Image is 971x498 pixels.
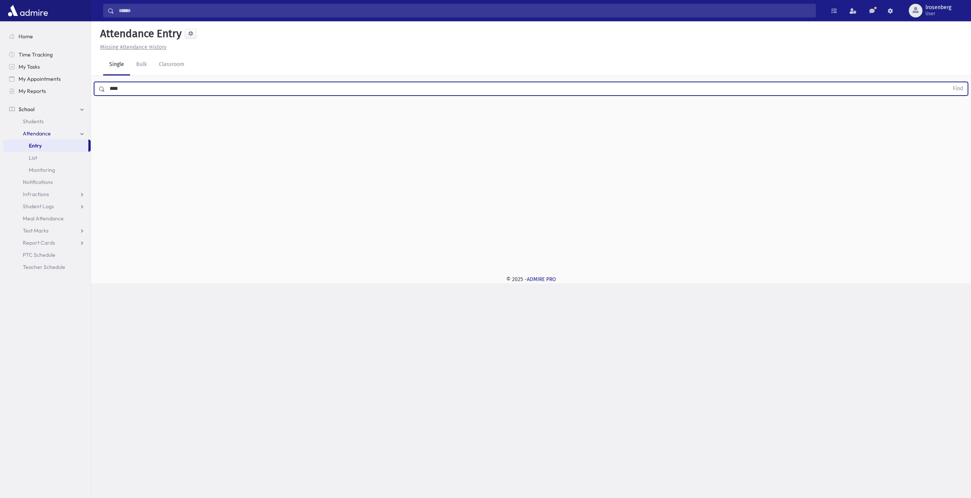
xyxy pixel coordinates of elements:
[3,85,91,97] a: My Reports
[100,44,167,50] u: Missing Attendance History
[3,140,88,152] a: Entry
[3,176,91,188] a: Notifications
[29,154,37,161] span: List
[3,249,91,261] a: PTC Schedule
[23,179,53,185] span: Notifications
[3,212,91,225] a: Meal Attendance
[23,118,44,125] span: Students
[19,63,40,70] span: My Tasks
[19,106,35,113] span: School
[3,200,91,212] a: Student Logs
[925,11,951,17] span: User
[3,127,91,140] a: Attendance
[3,188,91,200] a: Infractions
[6,3,50,18] img: AdmirePro
[23,264,65,270] span: Teacher Schedule
[3,73,91,85] a: My Appointments
[3,30,91,42] a: Home
[925,5,951,11] span: lrosenberg
[23,215,64,222] span: Meal Attendance
[97,27,182,40] h5: Attendance Entry
[3,261,91,273] a: Teacher Schedule
[23,227,49,234] span: Test Marks
[3,115,91,127] a: Students
[3,164,91,176] a: Monitoring
[19,51,53,58] span: Time Tracking
[153,54,190,75] a: Classroom
[97,44,167,50] a: Missing Attendance History
[103,275,959,283] div: © 2025 -
[19,75,61,82] span: My Appointments
[29,167,55,173] span: Monitoring
[527,276,556,283] a: ADMIRE PRO
[23,239,55,246] span: Report Cards
[3,237,91,249] a: Report Cards
[130,54,153,75] a: Bulk
[23,130,51,137] span: Attendance
[29,142,42,149] span: Entry
[23,203,54,210] span: Student Logs
[3,103,91,115] a: School
[3,225,91,237] a: Test Marks
[3,49,91,61] a: Time Tracking
[103,54,130,75] a: Single
[948,82,968,95] button: Find
[114,4,815,17] input: Search
[23,251,55,258] span: PTC Schedule
[19,88,46,94] span: My Reports
[3,152,91,164] a: List
[23,191,49,198] span: Infractions
[3,61,91,73] a: My Tasks
[19,33,33,40] span: Home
